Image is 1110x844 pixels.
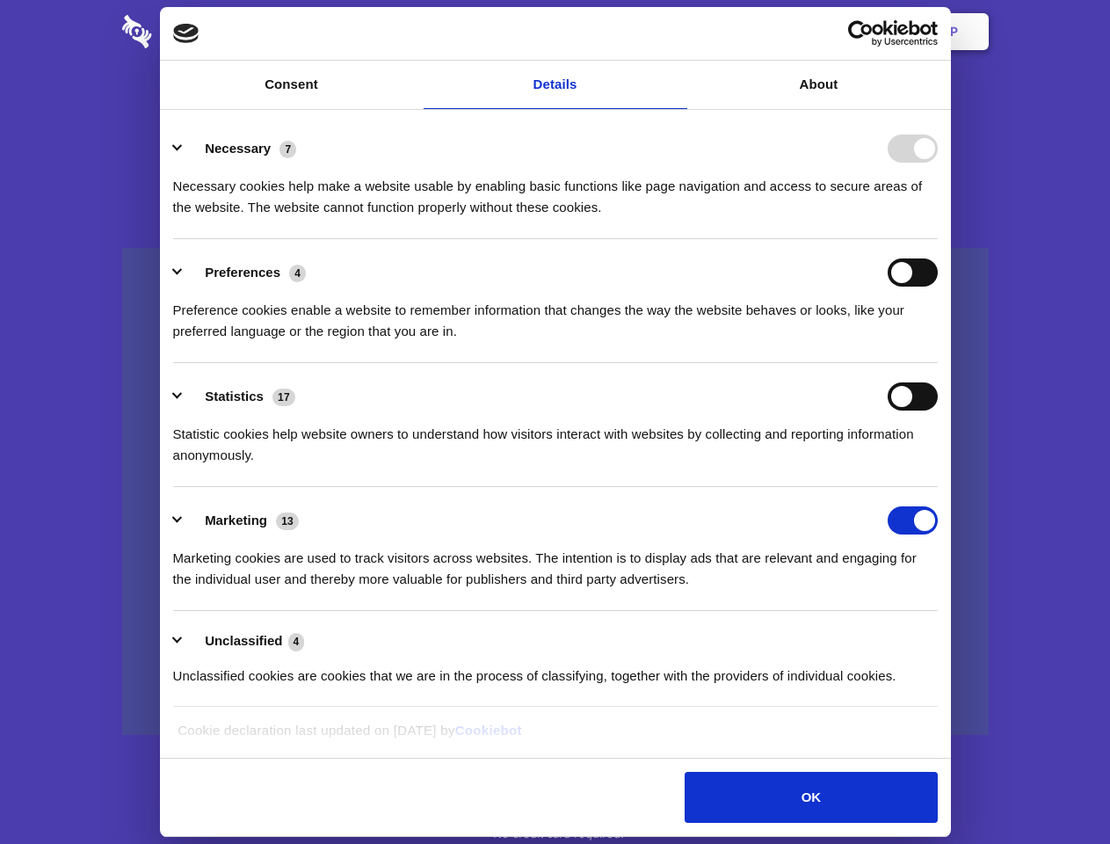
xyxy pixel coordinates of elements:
h1: Eliminate Slack Data Loss. [122,79,989,142]
a: Login [797,4,874,59]
iframe: Drift Widget Chat Controller [1022,756,1089,823]
span: 13 [276,513,299,530]
button: OK [685,772,937,823]
span: 4 [288,633,305,651]
a: Wistia video thumbnail [122,248,989,736]
div: Statistic cookies help website owners to understand how visitors interact with websites by collec... [173,411,938,466]
a: Contact [713,4,794,59]
button: Marketing (13) [173,506,310,535]
button: Preferences (4) [173,258,317,287]
button: Statistics (17) [173,382,307,411]
img: logo-wordmark-white-trans-d4663122ce5f474addd5e946df7df03e33cb6a1c49d2221995e7729f52c070b2.svg [122,15,272,48]
a: Usercentrics Cookiebot - opens in a new window [784,20,938,47]
span: 17 [272,389,295,406]
a: Consent [160,61,424,109]
label: Necessary [205,141,271,156]
a: Cookiebot [455,723,522,738]
label: Statistics [205,389,264,404]
label: Preferences [205,265,280,280]
span: 4 [289,265,306,282]
img: logo [173,24,200,43]
div: Unclassified cookies are cookies that we are in the process of classifying, together with the pro... [173,652,938,687]
button: Necessary (7) [173,135,308,163]
h4: Auto-redaction of sensitive data, encrypted data sharing and self-destructing private chats. Shar... [122,160,989,218]
label: Marketing [205,513,267,527]
a: Pricing [516,4,592,59]
button: Unclassified (4) [173,630,316,652]
div: Cookie declaration last updated on [DATE] by [164,720,946,754]
div: Marketing cookies are used to track visitors across websites. The intention is to display ads tha... [173,535,938,590]
a: Details [424,61,687,109]
a: About [687,61,951,109]
div: Preference cookies enable a website to remember information that changes the way the website beha... [173,287,938,342]
span: 7 [279,141,296,158]
div: Necessary cookies help make a website usable by enabling basic functions like page navigation and... [173,163,938,218]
